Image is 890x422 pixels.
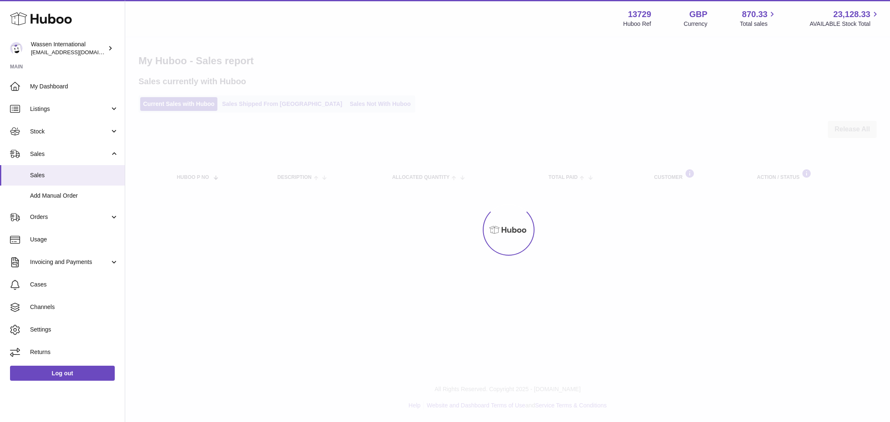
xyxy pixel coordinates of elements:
a: 870.33 Total sales [740,9,777,28]
div: Currency [684,20,708,28]
span: Sales [30,150,110,158]
span: Settings [30,326,118,334]
span: 23,128.33 [833,9,870,20]
a: Log out [10,366,115,381]
span: Listings [30,105,110,113]
span: 870.33 [742,9,767,20]
img: gemma.moses@wassen.com [10,42,23,55]
span: My Dashboard [30,83,118,90]
span: Returns [30,348,118,356]
span: Add Manual Order [30,192,118,200]
span: [EMAIL_ADDRESS][DOMAIN_NAME] [31,49,123,55]
div: Wassen International [31,40,106,56]
span: Usage [30,236,118,244]
strong: GBP [689,9,707,20]
div: Huboo Ref [623,20,651,28]
strong: 13729 [628,9,651,20]
span: Cases [30,281,118,289]
span: Total sales [740,20,777,28]
span: Orders [30,213,110,221]
span: Sales [30,171,118,179]
span: AVAILABLE Stock Total [809,20,880,28]
span: Invoicing and Payments [30,258,110,266]
a: 23,128.33 AVAILABLE Stock Total [809,9,880,28]
span: Channels [30,303,118,311]
span: Stock [30,128,110,136]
